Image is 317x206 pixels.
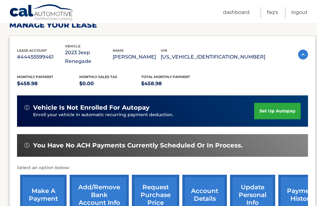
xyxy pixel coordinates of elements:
[161,48,167,53] span: vin
[17,79,79,88] p: $458.98
[267,7,278,18] a: FAQ's
[254,103,301,119] a: set up autopay
[33,104,150,112] span: vehicle is not enrolled for autopay
[79,79,141,88] p: $0.00
[24,105,29,110] img: alert-white.svg
[17,53,65,61] p: #44455599461
[223,7,250,18] a: Dashboard
[113,53,161,61] p: [PERSON_NAME]
[9,4,74,22] a: Cal Automotive
[79,75,117,79] span: Monthly sales Tax
[141,75,190,79] span: Total Monthly Payment
[298,50,308,59] img: accordion-active.svg
[113,48,124,53] span: name
[33,112,254,118] p: Enroll your vehicle in automatic recurring payment deduction.
[24,143,29,148] img: alert-white.svg
[65,44,80,48] span: vehicle
[17,75,53,79] span: Monthly Payment
[65,48,113,66] p: 2023 Jeep Renegade
[17,48,47,53] span: lease account
[141,79,203,88] p: $458.98
[9,20,316,30] h2: Manage Your Lease
[17,164,308,172] p: Select an option below:
[33,142,243,149] span: You have no ACH payments currently scheduled or in process.
[291,7,308,18] a: Logout
[161,53,265,61] p: [US_VEHICLE_IDENTIFICATION_NUMBER]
